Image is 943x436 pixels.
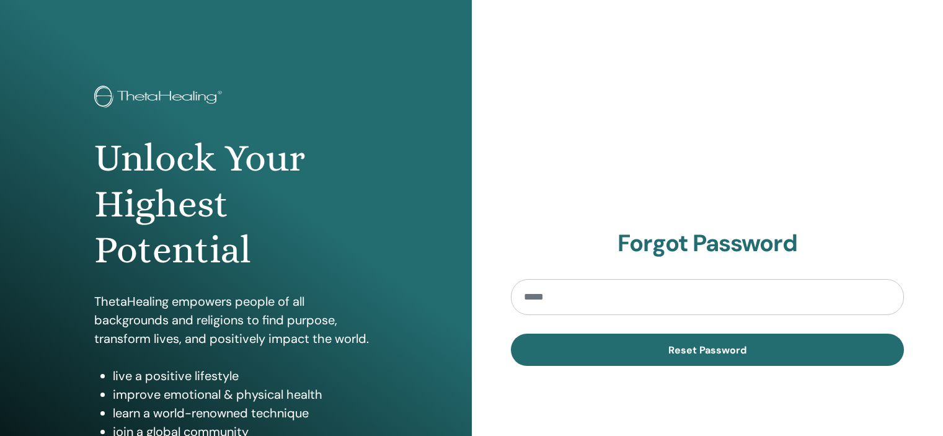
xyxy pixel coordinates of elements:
button: Reset Password [511,334,905,366]
li: live a positive lifestyle [113,367,378,385]
span: Reset Password [668,344,746,357]
h2: Forgot Password [511,229,905,258]
li: learn a world-renowned technique [113,404,378,422]
li: improve emotional & physical health [113,385,378,404]
p: ThetaHealing empowers people of all backgrounds and religions to find purpose, transform lives, a... [94,292,378,348]
h1: Unlock Your Highest Potential [94,135,378,274]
